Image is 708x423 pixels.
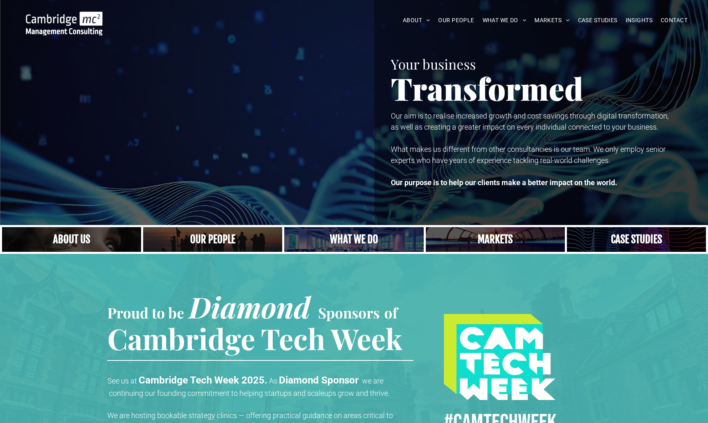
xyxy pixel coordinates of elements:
a: ABOUT [399,14,434,27]
strong: Cambridge Tech Week 2025. [139,374,267,386]
a: MARKETS [530,14,573,27]
span: Cambridge Tech Week [107,319,402,358]
span: we are [362,377,383,385]
span: of [384,303,397,322]
a: Close up of woman's face, centered on her eyes [2,227,141,252]
a: CONTACT [657,14,692,27]
strong: Diamond Sponsor [279,374,359,386]
span: Diamond [189,287,311,326]
a: Your Business Transformed | Cambridge Management Consulting [26,13,102,21]
span: See us at [107,377,137,385]
strong: Our purpose is to help our clients make a better impact on the world. [391,178,617,187]
span: Sponsors [318,303,380,322]
a: CASE STUDIES [574,14,622,27]
span: As [269,377,277,385]
a: WHAT WE DO [478,14,531,27]
a: A crowd in silhouette at sunset, on a rise or lookout point [143,227,282,252]
img: Go to Homepage [26,12,102,35]
a: OUR PEOPLE [434,14,478,27]
a: A yoga teacher lifting his whole body off the ground in the peacock pose [284,227,423,252]
span: Your business [391,55,476,73]
span: What makes us different from other consultancies is our team. We only employ senior experts who h... [391,145,666,165]
span: Our aim is to realise increased growth and cost savings through digital transformation, as well a... [391,112,669,131]
span: Proud to be [107,303,184,322]
span: continuing our founding commitment to helping startups and scaleups grow and thrive. [109,389,390,397]
img: #CAMTECHWEEK logo, Procurement [444,314,556,400]
a: Our Markets | Cambridge Management Consulting [426,227,565,252]
a: CASE STUDIES | See an Overview of All Our Case Studies | Cambridge Management Consulting [567,227,706,252]
span: Transformed [391,67,583,109]
a: INSIGHTS [622,14,657,27]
